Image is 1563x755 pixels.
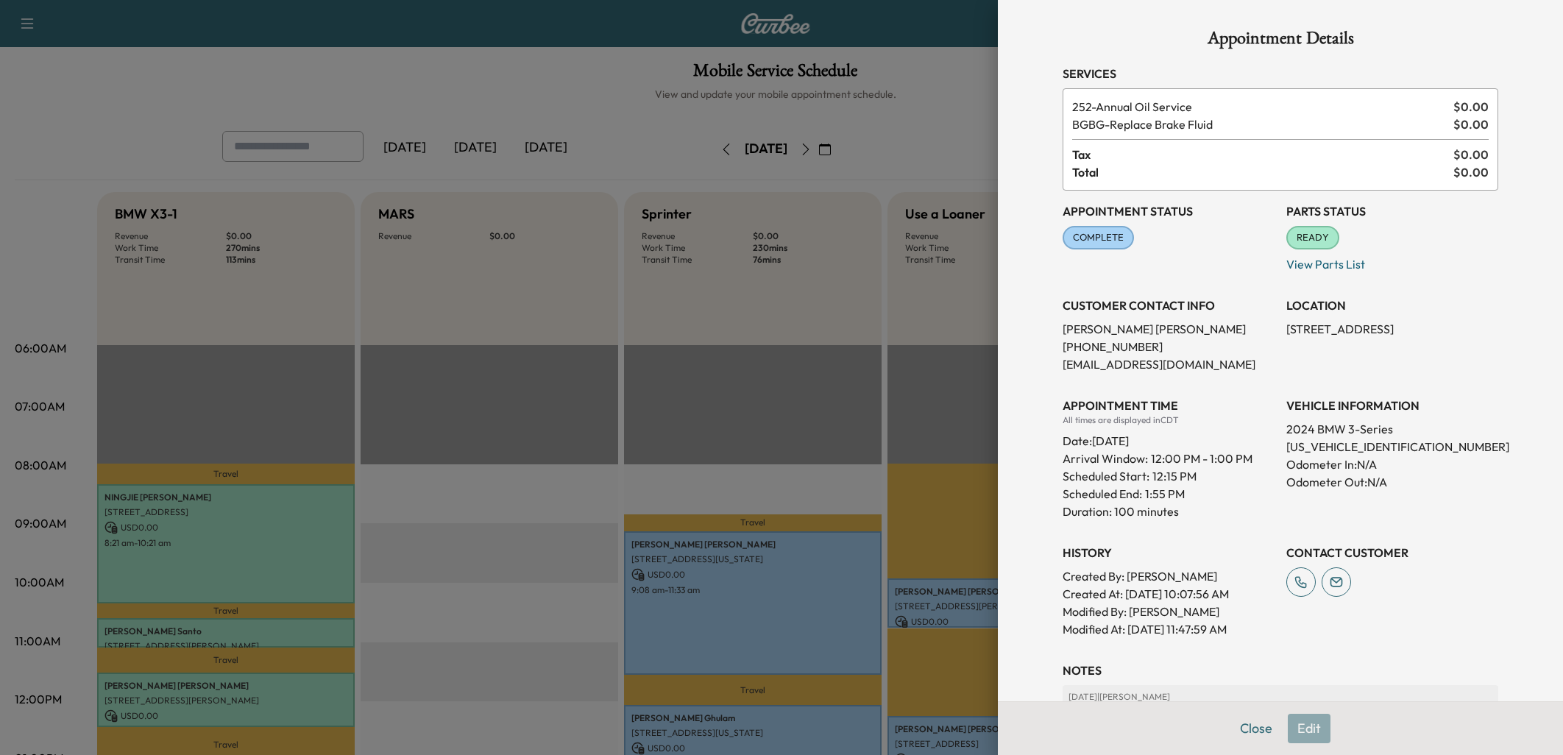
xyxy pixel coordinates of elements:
p: Duration: 100 minutes [1063,503,1275,520]
span: 12:00 PM - 1:00 PM [1151,450,1252,467]
span: Tax [1072,146,1453,163]
h1: Appointment Details [1063,29,1498,53]
span: $ 0.00 [1453,98,1489,116]
p: 1:55 PM [1145,485,1185,503]
p: Arrival Window: [1063,450,1275,467]
h3: Parts Status [1286,202,1498,220]
span: $ 0.00 [1453,163,1489,181]
h3: History [1063,544,1275,561]
p: Scheduled End: [1063,485,1142,503]
div: Date: [DATE] [1063,426,1275,450]
span: COMPLETE [1064,230,1133,245]
p: Scheduled Start: [1063,467,1149,485]
p: [US_VEHICLE_IDENTIFICATION_NUMBER] [1286,438,1498,456]
span: $ 0.00 [1453,146,1489,163]
h3: VEHICLE INFORMATION [1286,397,1498,414]
p: View Parts List [1286,249,1498,273]
p: Odometer Out: N/A [1286,473,1498,491]
h3: NOTES [1063,662,1498,679]
p: Modified By : [PERSON_NAME] [1063,603,1275,620]
h3: CONTACT CUSTOMER [1286,544,1498,561]
p: [PERSON_NAME] [PERSON_NAME] [1063,320,1275,338]
p: 2024 BMW 3-Series [1286,420,1498,438]
div: All times are displayed in CDT [1063,414,1275,426]
p: [STREET_ADDRESS] [1286,320,1498,338]
h3: Services [1063,65,1498,82]
h3: Appointment Status [1063,202,1275,220]
h3: APPOINTMENT TIME [1063,397,1275,414]
h3: LOCATION [1286,297,1498,314]
p: [PHONE_NUMBER] [1063,338,1275,355]
p: [EMAIL_ADDRESS][DOMAIN_NAME] [1063,355,1275,373]
h3: CUSTOMER CONTACT INFO [1063,297,1275,314]
p: Modified At : [DATE] 11:47:59 AM [1063,620,1275,638]
span: $ 0.00 [1453,116,1489,133]
p: Created At : [DATE] 10:07:56 AM [1063,585,1275,603]
span: Total [1072,163,1453,181]
p: Odometer In: N/A [1286,456,1498,473]
span: READY [1288,230,1338,245]
p: Created By : [PERSON_NAME] [1063,567,1275,585]
span: Replace Brake Fluid [1072,116,1447,133]
span: Annual Oil Service [1072,98,1447,116]
p: 12:15 PM [1152,467,1197,485]
button: Close [1230,714,1282,743]
p: [DATE] | [PERSON_NAME] [1068,691,1492,703]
